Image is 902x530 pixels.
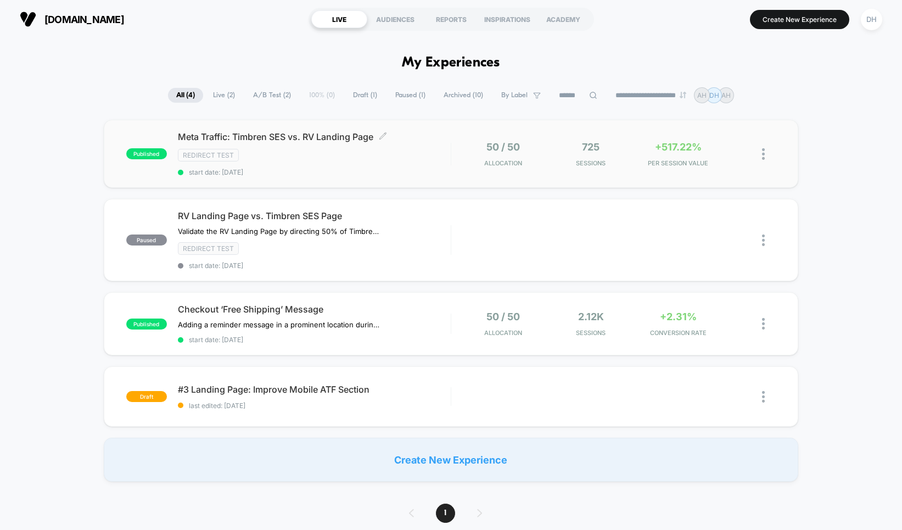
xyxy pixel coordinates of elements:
div: LIVE [311,10,367,28]
span: Sessions [550,159,631,167]
span: published [126,319,167,330]
span: 1 [436,504,455,523]
span: paused [126,235,167,246]
span: By Label [501,91,528,99]
span: 50 / 50 [486,141,520,153]
span: All ( 4 ) [168,88,203,103]
span: A/B Test ( 2 ) [245,88,299,103]
button: DH [858,8,886,31]
span: Redirect Test [178,242,239,255]
span: Redirect Test [178,149,239,161]
span: Archived ( 10 ) [435,88,491,103]
span: Adding a reminder message in a prominent location during checkout will remind users that they’ve ... [178,320,382,329]
span: Validate the RV Landing Page by directing 50% of Timbren SES traffic﻿ to it. [178,227,382,236]
span: RV Landing Page vs. Timbren SES Page [178,210,451,221]
span: start date: [DATE] [178,336,451,344]
img: close [762,318,765,330]
div: ACADEMY [535,10,591,28]
p: AH [721,91,731,99]
span: Meta Traffic: Timbren SES vs. RV Landing Page [178,131,451,142]
span: draft [126,391,167,402]
img: close [762,148,765,160]
button: Create New Experience [750,10,849,29]
span: Paused ( 1 ) [387,88,434,103]
span: start date: [DATE] [178,168,451,176]
span: Checkout ‘Free Shipping’ Message [178,304,451,315]
span: start date: [DATE] [178,261,451,270]
div: INSPIRATIONS [479,10,535,28]
p: AH [697,91,707,99]
img: close [762,235,765,246]
p: DH [709,91,719,99]
div: AUDIENCES [367,10,423,28]
div: DH [861,9,882,30]
span: 50 / 50 [486,311,520,322]
div: REPORTS [423,10,479,28]
span: #3 Landing Page: Improve Mobile ATF Section [178,384,451,395]
span: PER SESSION VALUE [637,159,719,167]
span: [DOMAIN_NAME] [44,14,124,25]
span: 2.12k [578,311,604,322]
div: Create New Experience [104,438,798,482]
span: published [126,148,167,159]
h1: My Experiences [402,55,500,71]
span: last edited: [DATE] [178,401,451,410]
span: Sessions [550,329,631,337]
span: Allocation [484,159,522,167]
span: Allocation [484,329,522,337]
span: Live ( 2 ) [205,88,243,103]
span: 725 [582,141,600,153]
img: end [680,92,686,98]
img: close [762,391,765,403]
span: +2.31% [660,311,697,322]
span: Draft ( 1 ) [345,88,385,103]
button: [DOMAIN_NAME] [16,10,127,28]
img: Visually logo [20,11,36,27]
span: +517.22% [655,141,702,153]
span: CONVERSION RATE [637,329,719,337]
